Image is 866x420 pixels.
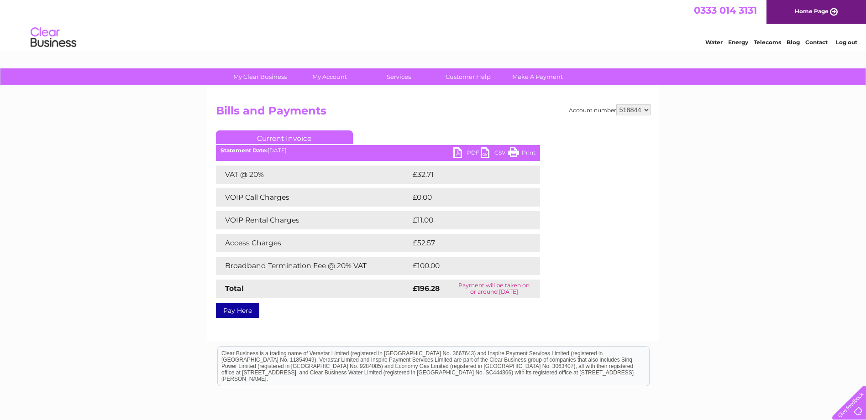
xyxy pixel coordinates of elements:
a: PDF [453,147,481,161]
td: £32.71 [410,166,520,184]
a: Make A Payment [500,68,575,85]
a: Contact [805,39,828,46]
a: My Clear Business [222,68,298,85]
td: Access Charges [216,234,410,252]
a: Telecoms [754,39,781,46]
a: Pay Here [216,303,259,318]
a: Log out [836,39,857,46]
a: 0333 014 3131 [694,5,757,16]
div: Clear Business is a trading name of Verastar Limited (registered in [GEOGRAPHIC_DATA] No. 3667643... [218,5,649,44]
td: VOIP Call Charges [216,188,410,207]
td: Payment will be taken on or around [DATE] [448,280,540,298]
strong: Total [225,284,244,293]
a: Energy [728,39,748,46]
a: Services [361,68,436,85]
td: £100.00 [410,257,524,275]
td: £11.00 [410,211,520,229]
strong: £196.28 [413,284,440,293]
a: Current Invoice [216,130,353,144]
a: Customer Help [430,68,506,85]
b: Statement Date: [220,147,268,154]
td: VOIP Rental Charges [216,211,410,229]
td: VAT @ 20% [216,166,410,184]
a: My Account [292,68,367,85]
h2: Bills and Payments [216,104,651,122]
a: CSV [481,147,508,161]
div: Account number [569,104,651,115]
td: £52.57 [410,234,521,252]
td: £0.00 [410,188,519,207]
td: Broadband Termination Fee @ 20% VAT [216,257,410,275]
a: Water [705,39,723,46]
img: logo.png [30,24,77,52]
a: Print [508,147,535,161]
div: [DATE] [216,147,540,154]
a: Blog [787,39,800,46]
